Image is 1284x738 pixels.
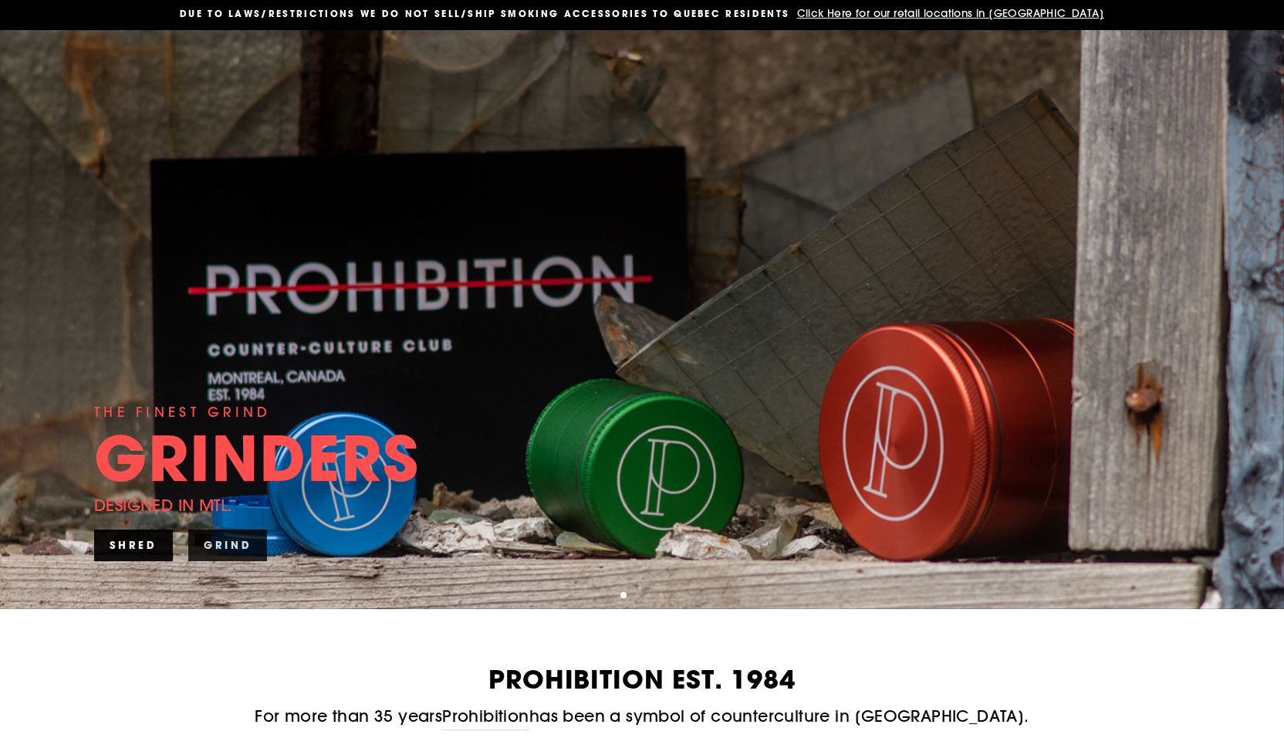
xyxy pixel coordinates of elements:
[180,7,789,20] span: DUE TO LAWS/restrictions WE DO NOT SELL/SHIP SMOKING ACCESSORIES to qUEBEC RESIDENTS
[94,703,1190,730] p: For more than 35 years has been a symbol of counterculture in [GEOGRAPHIC_DATA].
[647,593,654,601] button: 3
[442,703,529,730] a: Prohibition
[94,427,420,489] div: GRINDERS
[793,6,1104,20] span: Click Here for our retail locations in [GEOGRAPHIC_DATA]
[94,493,232,518] div: DESIGNED IN MTL.
[94,401,271,423] div: THE FINEST GRIND
[634,593,642,601] button: 2
[659,593,667,601] button: 4
[98,5,1186,22] a: DUE TO LAWS/restrictions WE DO NOT SELL/SHIP SMOKING ACCESSORIES to qUEBEC RESIDENTS Click Here f...
[620,592,628,600] button: 1
[94,530,173,560] a: SHRED
[188,530,268,560] a: GRIND
[94,667,1190,692] h2: PROHIBITION EST. 1984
